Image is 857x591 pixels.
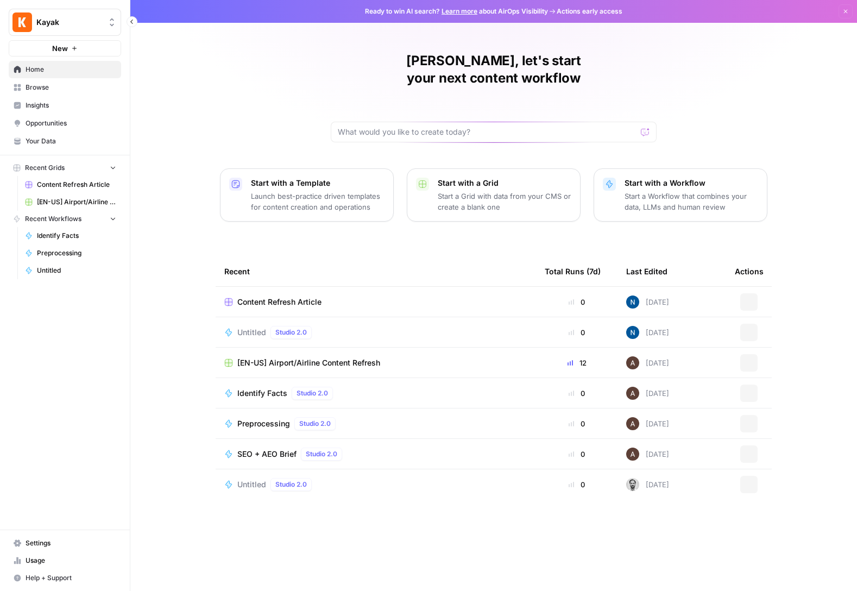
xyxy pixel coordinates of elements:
div: [DATE] [626,295,669,309]
div: 0 [545,388,609,399]
span: Content Refresh Article [237,297,322,307]
a: Identify Facts [20,227,121,244]
div: Actions [735,256,764,286]
span: Browse [26,83,116,92]
img: n7pe0zs00y391qjouxmgrq5783et [626,326,639,339]
div: 0 [545,479,609,490]
p: Start a Grid with data from your CMS or create a blank one [438,191,571,212]
div: Last Edited [626,256,667,286]
div: Total Runs (7d) [545,256,601,286]
div: [DATE] [626,448,669,461]
span: Settings [26,538,116,548]
a: UntitledStudio 2.0 [224,478,527,491]
div: 0 [545,418,609,429]
span: Untitled [237,479,266,490]
a: [EN-US] Airport/Airline Content Refresh [224,357,527,368]
p: Start with a Workflow [625,178,758,188]
p: Start with a Template [251,178,385,188]
p: Start with a Grid [438,178,571,188]
div: 0 [545,327,609,338]
span: Studio 2.0 [297,388,328,398]
button: New [9,40,121,56]
button: Workspace: Kayak [9,9,121,36]
img: wtbmvrjo3qvncyiyitl6zoukl9gz [626,448,639,461]
span: Ready to win AI search? about AirOps Visibility [365,7,548,16]
button: Start with a WorkflowStart a Workflow that combines your data, LLMs and human review [594,168,767,222]
span: Recent Grids [25,163,65,173]
span: Studio 2.0 [275,480,307,489]
p: Start a Workflow that combines your data, LLMs and human review [625,191,758,212]
div: [DATE] [626,417,669,430]
h1: [PERSON_NAME], let's start your next content workflow [331,52,657,87]
span: Untitled [237,327,266,338]
a: Opportunities [9,115,121,132]
span: Studio 2.0 [306,449,337,459]
div: Recent [224,256,527,286]
span: Home [26,65,116,74]
span: Identify Facts [37,231,116,241]
a: Content Refresh Article [224,297,527,307]
span: Recent Workflows [25,214,81,224]
button: Start with a TemplateLaunch best-practice driven templates for content creation and operations [220,168,394,222]
button: Recent Workflows [9,211,121,227]
div: 12 [545,357,609,368]
span: Your Data [26,136,116,146]
span: Preprocessing [237,418,290,429]
a: Insights [9,97,121,114]
p: Launch best-practice driven templates for content creation and operations [251,191,385,212]
div: [DATE] [626,387,669,400]
span: Preprocessing [37,248,116,258]
span: Untitled [37,266,116,275]
div: [DATE] [626,478,669,491]
a: Home [9,61,121,78]
span: New [52,43,68,54]
a: Untitled [20,262,121,279]
span: Content Refresh Article [37,180,116,190]
input: What would you like to create today? [338,127,637,137]
span: Kayak [36,17,102,28]
button: Recent Grids [9,160,121,176]
span: [EN-US] Airport/Airline Content Refresh [37,197,116,207]
a: Usage [9,552,121,569]
button: Help + Support [9,569,121,587]
div: 0 [545,449,609,460]
span: Actions early access [557,7,622,16]
img: wtbmvrjo3qvncyiyitl6zoukl9gz [626,387,639,400]
img: Kayak Logo [12,12,32,32]
span: Studio 2.0 [299,419,331,429]
a: UntitledStudio 2.0 [224,326,527,339]
span: Identify Facts [237,388,287,399]
a: Preprocessing [20,244,121,262]
span: Insights [26,100,116,110]
span: Opportunities [26,118,116,128]
a: Your Data [9,133,121,150]
img: wtbmvrjo3qvncyiyitl6zoukl9gz [626,356,639,369]
a: PreprocessingStudio 2.0 [224,417,527,430]
img: wtbmvrjo3qvncyiyitl6zoukl9gz [626,417,639,430]
button: Start with a GridStart a Grid with data from your CMS or create a blank one [407,168,581,222]
span: SEO + AEO Brief [237,449,297,460]
a: Content Refresh Article [20,176,121,193]
a: Browse [9,79,121,96]
a: Settings [9,535,121,552]
a: [EN-US] Airport/Airline Content Refresh [20,193,121,211]
span: Help + Support [26,573,116,583]
span: Usage [26,556,116,565]
span: Studio 2.0 [275,328,307,337]
span: [EN-US] Airport/Airline Content Refresh [237,357,380,368]
a: Learn more [442,7,477,15]
a: SEO + AEO BriefStudio 2.0 [224,448,527,461]
img: n7pe0zs00y391qjouxmgrq5783et [626,295,639,309]
a: Identify FactsStudio 2.0 [224,387,527,400]
img: lemk4kch0nuxk7w1xh7asgdteu4z [626,478,639,491]
div: [DATE] [626,356,669,369]
div: 0 [545,297,609,307]
div: [DATE] [626,326,669,339]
